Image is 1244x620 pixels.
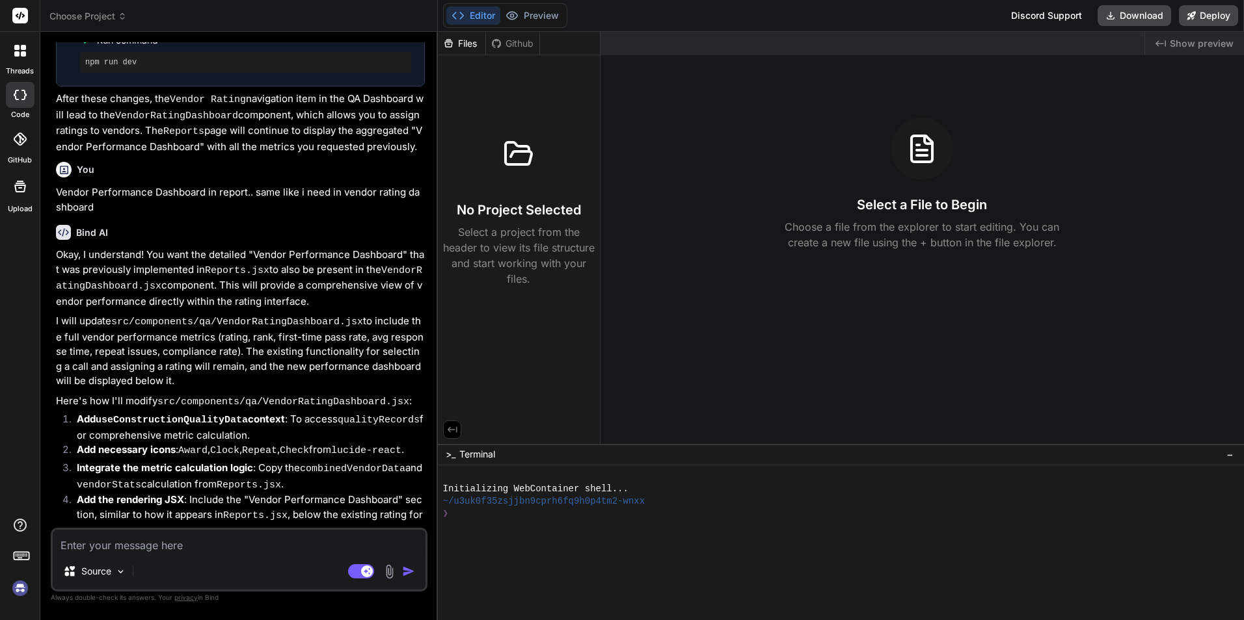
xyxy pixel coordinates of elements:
p: Source [81,565,111,578]
label: Upload [8,203,33,214]
span: >_ [446,448,455,461]
li: : Include the "Vendor Performance Dashboard" section, similar to how it appears in , below the ex... [66,493,425,538]
code: Check [280,445,309,456]
span: Choose Project [49,10,127,23]
span: Terminal [459,448,495,461]
button: Editor [446,6,500,25]
code: src/components/qa/VendorRatingDashboard.jsx [111,316,363,328]
pre: npm run dev [85,57,406,68]
p: Select a project from the header to view its file structure and start working with your files. [443,224,595,287]
code: Reports.jsx [205,265,269,276]
code: Reports [163,126,204,137]
p: Here's how I'll modify : [56,394,425,410]
p: Always double-check its answers. Your in Bind [51,591,427,604]
button: Download [1098,5,1171,26]
button: − [1224,444,1236,465]
label: GitHub [8,155,32,166]
code: Award [178,445,208,456]
li: : Copy the and calculation from . [66,461,425,493]
p: After these changes, the navigation item in the QA Dashboard will lead to the component, which al... [56,92,425,154]
code: Clock [210,445,239,456]
code: lucide-react [331,445,401,456]
p: Choose a file from the explorer to start editing. You can create a new file using the + button in... [776,219,1068,250]
li: : , , , from . [66,443,425,461]
h3: No Project Selected [457,201,581,219]
strong: Integrate the metric calculation logic [77,461,253,474]
code: vendorStats [77,480,141,491]
strong: Add necessary icons [77,443,176,456]
p: Okay, I understand! You want the detailed "Vendor Performance Dashboard" that was previously impl... [56,248,425,309]
h3: Select a File to Begin [857,196,987,214]
div: Discord Support [1003,5,1090,26]
span: ❯ [443,508,450,520]
code: combinedVendorData [300,463,405,474]
code: Reports.jsx [217,480,281,491]
img: Pick Models [115,566,126,577]
code: Reports.jsx [223,510,288,521]
span: − [1226,448,1234,461]
code: src/components/qa/VendorRatingDashboard.jsx [157,396,409,407]
span: Show preview [1170,37,1234,50]
span: privacy [174,593,198,601]
div: Files [438,37,485,50]
label: code [11,109,29,120]
h6: You [77,163,94,176]
button: Preview [500,6,564,25]
code: VendorRatingDashboard [115,110,238,122]
code: qualityRecords [338,415,420,426]
img: icon [402,565,415,578]
img: attachment [382,564,397,579]
label: threads [6,66,34,77]
button: Deploy [1179,5,1238,26]
div: Github [486,37,539,50]
p: I will update to include the full vendor performance metrics (rating, rank, first-time pass rate,... [56,314,425,389]
img: signin [9,577,31,599]
strong: Add the rendering JSX [77,493,184,506]
code: Vendor Rating [170,94,246,105]
code: Repeat [242,445,277,456]
p: Vendor Performance Dashboard in report.. same like i need in vendor rating dashboard [56,185,425,214]
strong: Add context [77,413,285,425]
span: Initializing WebContainer shell... [443,483,629,495]
li: : To access for comprehensive metric calculation. [66,412,425,443]
span: ~/u3uk0f35zsjjbn9cprh6fq9h0p4tm2-wnxx [443,495,645,508]
code: useConstructionQualityData [96,415,248,426]
h6: Bind AI [76,226,108,239]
